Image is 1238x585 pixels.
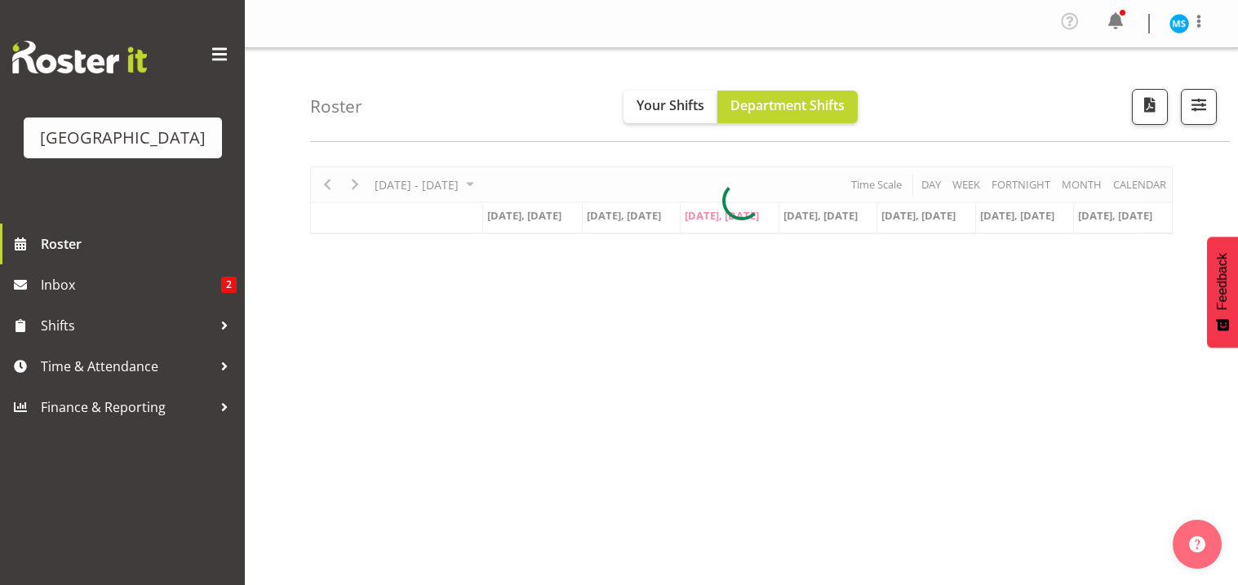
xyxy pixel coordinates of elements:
button: Filter Shifts [1181,89,1217,125]
span: 2 [221,277,237,293]
span: Time & Attendance [41,354,212,379]
span: Finance & Reporting [41,395,212,419]
img: Rosterit website logo [12,41,147,73]
span: Feedback [1215,253,1230,310]
span: Your Shifts [637,96,704,114]
h4: Roster [310,97,362,116]
div: [GEOGRAPHIC_DATA] [40,126,206,150]
button: Feedback - Show survey [1207,237,1238,348]
span: Department Shifts [730,96,845,114]
span: Inbox [41,273,221,297]
span: Roster [41,232,237,256]
button: Your Shifts [623,91,717,123]
span: Shifts [41,313,212,338]
button: Department Shifts [717,91,858,123]
img: help-xxl-2.png [1189,536,1205,552]
button: Download a PDF of the roster according to the set date range. [1132,89,1168,125]
img: maddison-schultz11577.jpg [1169,14,1189,33]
